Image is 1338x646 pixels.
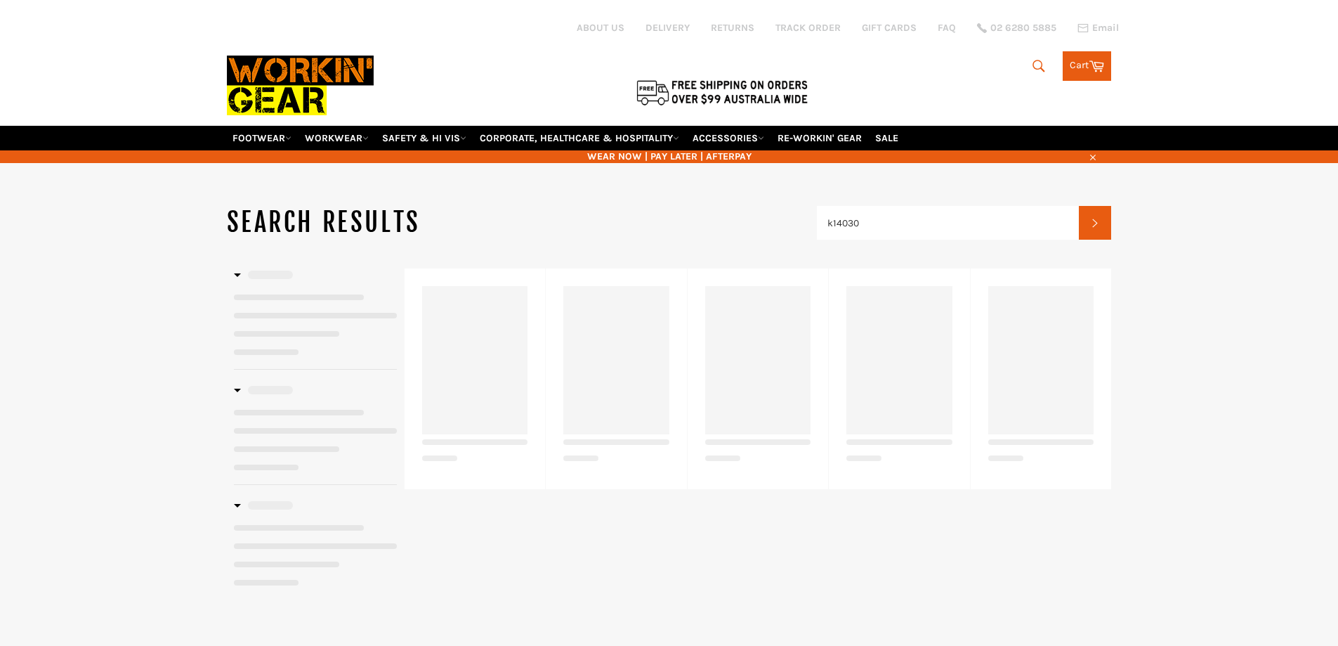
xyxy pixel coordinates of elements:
a: CORPORATE, HEALTHCARE & HOSPITALITY [474,126,685,150]
img: Workin Gear leaders in Workwear, Safety Boots, PPE, Uniforms. Australia's No.1 in Workwear [227,46,374,125]
a: SAFETY & HI VIS [376,126,472,150]
a: TRACK ORDER [775,21,841,34]
a: RE-WORKIN' GEAR [772,126,867,150]
a: GIFT CARDS [862,21,917,34]
a: ABOUT US [577,21,624,34]
a: Email [1077,22,1119,34]
span: Email [1092,23,1119,33]
a: FAQ [938,21,956,34]
input: Search [817,206,1080,240]
img: Flat $9.95 shipping Australia wide [634,77,810,107]
a: Cart [1063,51,1111,81]
a: 02 6280 5885 [977,23,1056,33]
span: WEAR NOW | PAY LATER | AFTERPAY [227,150,1112,163]
a: ACCESSORIES [687,126,770,150]
a: FOOTWEAR [227,126,297,150]
a: RETURNS [711,21,754,34]
a: WORKWEAR [299,126,374,150]
a: SALE [870,126,904,150]
a: DELIVERY [645,21,690,34]
h1: Search results [227,205,817,240]
span: 02 6280 5885 [990,23,1056,33]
